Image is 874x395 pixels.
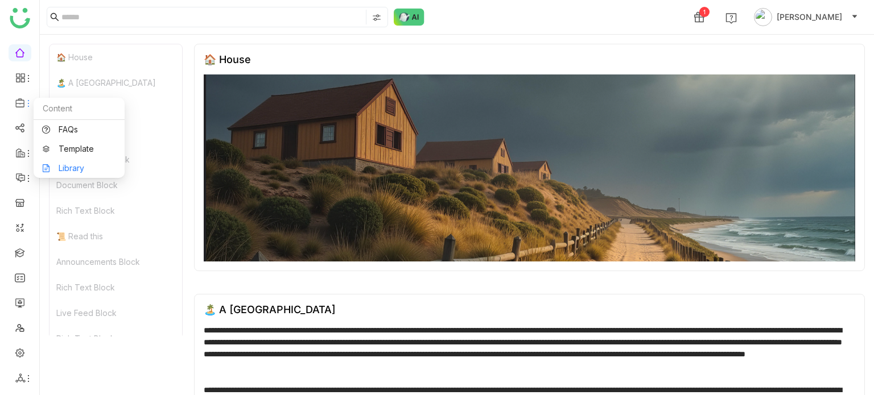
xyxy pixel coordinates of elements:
[699,7,710,17] div: 1
[204,53,251,65] div: 🏠 House
[50,326,182,351] div: Rich Text Block
[50,198,182,223] div: Rich Text Block
[50,300,182,326] div: Live Feed Block
[777,11,842,23] span: [PERSON_NAME]
[10,8,30,28] img: logo
[204,303,336,315] div: 🏝️ A [GEOGRAPHIC_DATA]
[752,8,860,26] button: [PERSON_NAME]
[725,13,737,24] img: help.svg
[50,70,182,95] div: 🏝️ A [GEOGRAPHIC_DATA]
[42,126,116,134] a: FAQs
[42,145,116,153] a: Template
[372,13,381,22] img: search-type.svg
[50,249,182,275] div: Announcements Block
[50,223,182,249] div: 📜 Read this
[42,164,116,172] a: Library
[50,172,182,198] div: Document Block
[50,275,182,300] div: Rich Text Block
[50,44,182,70] div: 🏠 House
[34,98,125,120] div: Content
[394,9,424,26] img: ask-buddy-normal.svg
[204,74,855,261] img: 68553b2292361c547d91f02a
[754,8,772,26] img: avatar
